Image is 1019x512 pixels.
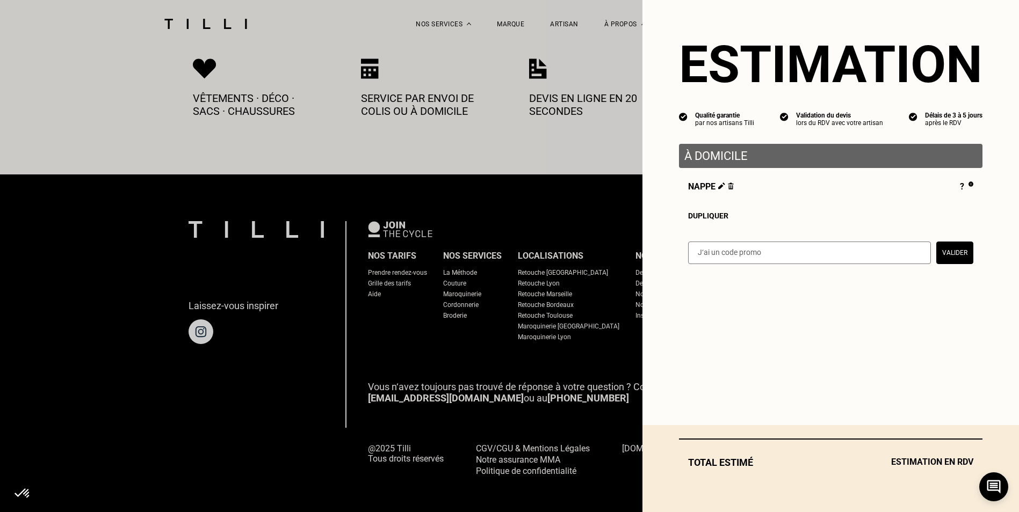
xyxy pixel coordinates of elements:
[780,112,789,121] img: icon list info
[796,119,883,127] div: lors du RDV avec votre artisan
[728,182,734,189] img: Supprimer
[960,181,973,193] div: ?
[695,119,754,127] div: par nos artisans Tilli
[936,242,973,264] button: Valider
[925,112,982,119] div: Délais de 3 à 5 jours
[688,181,734,193] span: Nappe
[969,181,973,187] img: Pourquoi le prix est indéfini ?
[891,457,973,468] span: Estimation en RDV
[695,112,754,119] div: Qualité garantie
[679,112,688,121] img: icon list info
[679,34,982,94] section: Estimation
[796,112,883,119] div: Validation du devis
[718,182,725,189] img: Éditer
[679,457,982,468] div: Total estimé
[909,112,917,121] img: icon list info
[925,119,982,127] div: après le RDV
[688,211,973,220] div: Dupliquer
[684,149,977,163] p: À domicile
[688,242,931,264] input: J‘ai un code promo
